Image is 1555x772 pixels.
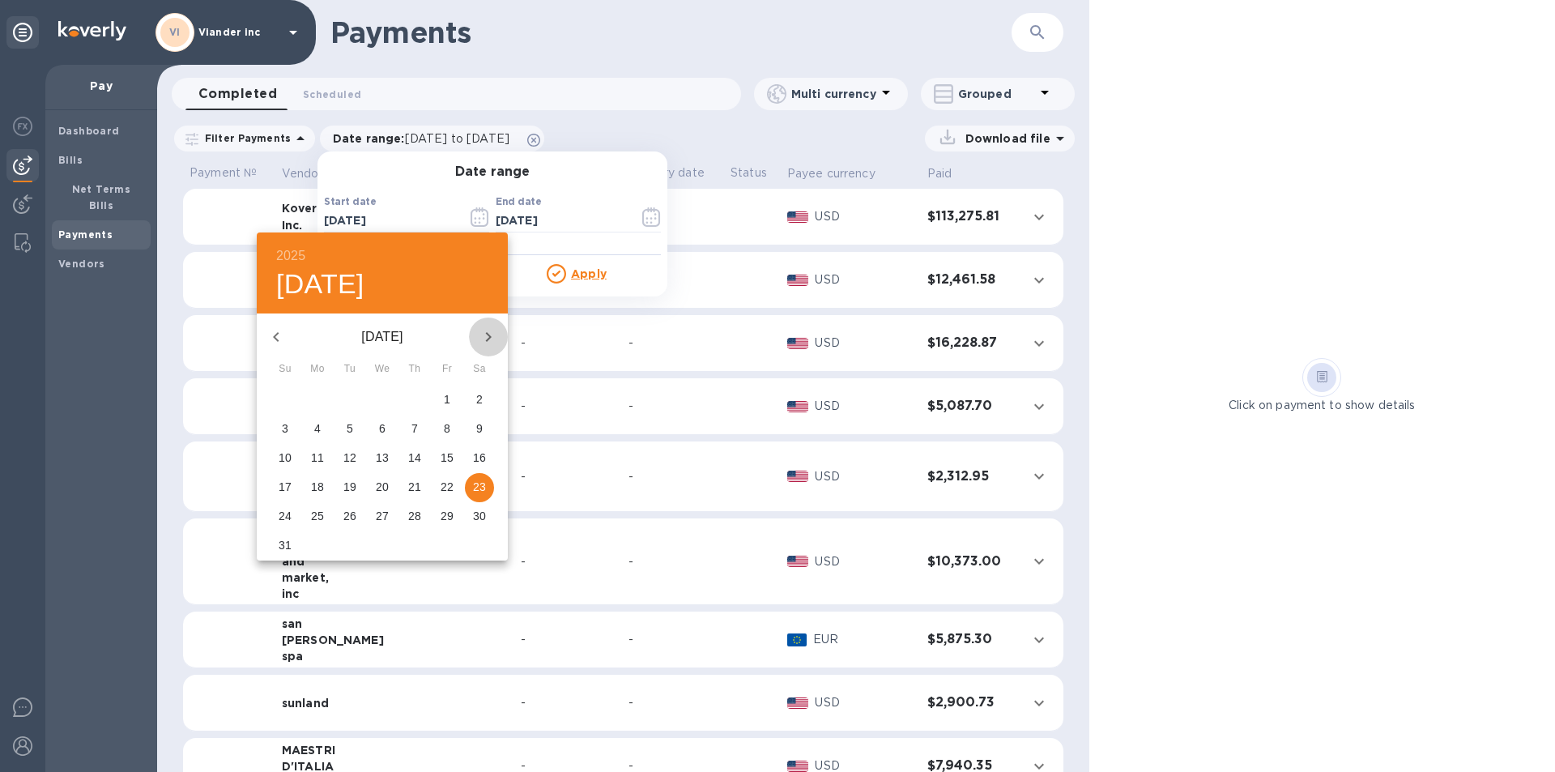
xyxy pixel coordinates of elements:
p: 27 [376,508,389,524]
button: 4 [303,415,332,444]
button: 24 [271,502,300,531]
button: [DATE] [276,267,364,301]
button: 9 [465,415,494,444]
button: 6 [368,415,397,444]
button: 5 [335,415,364,444]
p: 9 [476,420,483,437]
button: 11 [303,444,332,473]
button: 1 [432,386,462,415]
p: [DATE] [296,327,469,347]
button: 13 [368,444,397,473]
button: 10 [271,444,300,473]
button: 31 [271,531,300,561]
button: 27 [368,502,397,531]
button: 21 [400,473,429,502]
p: 7 [411,420,418,437]
p: 21 [408,479,421,495]
button: 12 [335,444,364,473]
p: 3 [282,420,288,437]
button: 2 [465,386,494,415]
span: Tu [335,361,364,377]
button: 22 [432,473,462,502]
p: 15 [441,450,454,466]
p: 18 [311,479,324,495]
button: 18 [303,473,332,502]
span: Sa [465,361,494,377]
p: 29 [441,508,454,524]
span: Mo [303,361,332,377]
button: 3 [271,415,300,444]
button: 29 [432,502,462,531]
button: 7 [400,415,429,444]
p: 25 [311,508,324,524]
p: 30 [473,508,486,524]
button: 14 [400,444,429,473]
button: 8 [432,415,462,444]
button: 15 [432,444,462,473]
p: 5 [347,420,353,437]
p: 11 [311,450,324,466]
p: 24 [279,508,292,524]
button: 28 [400,502,429,531]
p: 26 [343,508,356,524]
p: 1 [444,391,450,407]
p: 17 [279,479,292,495]
button: 19 [335,473,364,502]
p: 4 [314,420,321,437]
p: 31 [279,537,292,553]
button: 20 [368,473,397,502]
p: 12 [343,450,356,466]
p: 8 [444,420,450,437]
span: We [368,361,397,377]
p: 20 [376,479,389,495]
button: 25 [303,502,332,531]
p: 16 [473,450,486,466]
button: 17 [271,473,300,502]
p: 28 [408,508,421,524]
button: 16 [465,444,494,473]
p: 6 [379,420,386,437]
p: 19 [343,479,356,495]
p: 23 [473,479,486,495]
p: 13 [376,450,389,466]
button: 23 [465,473,494,502]
button: 2025 [276,245,305,267]
p: 22 [441,479,454,495]
button: 26 [335,502,364,531]
p: 14 [408,450,421,466]
span: Th [400,361,429,377]
p: 10 [279,450,292,466]
button: 30 [465,502,494,531]
span: Fr [432,361,462,377]
p: 2 [476,391,483,407]
span: Su [271,361,300,377]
